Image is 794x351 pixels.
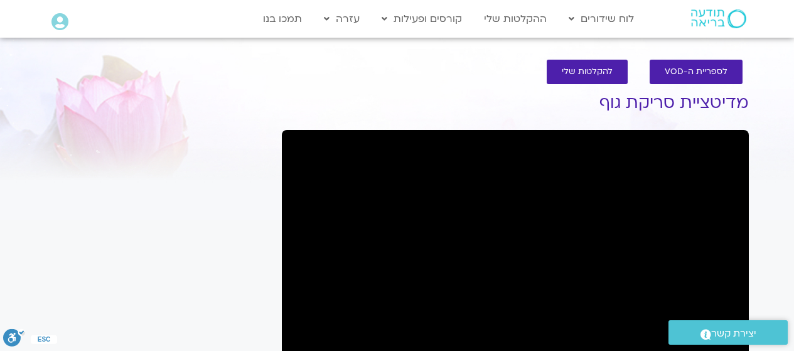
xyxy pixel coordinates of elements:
[711,325,756,342] span: יצירת קשר
[668,320,788,345] a: יצירת קשר
[547,60,628,84] a: להקלטות שלי
[691,9,746,28] img: תודעה בריאה
[650,60,743,84] a: לספריית ה-VOD
[562,7,640,31] a: לוח שידורים
[375,7,468,31] a: קורסים ופעילות
[257,7,308,31] a: תמכו בנו
[318,7,366,31] a: עזרה
[562,67,613,77] span: להקלטות שלי
[665,67,727,77] span: לספריית ה-VOD
[478,7,553,31] a: ההקלטות שלי
[282,94,749,112] h1: מדיטציית סריקת גוף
